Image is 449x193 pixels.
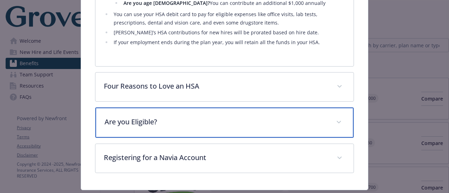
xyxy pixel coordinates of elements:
[104,152,328,163] p: Registering for a Navia Account
[112,28,345,37] li: [PERSON_NAME]’s HSA contributions for new hires will be prorated based on hire date.
[105,117,327,127] p: Are you Eligible?
[95,108,353,138] div: Are you Eligible?
[95,73,353,101] div: Four Reasons to Love an HSA
[104,81,328,91] p: Four Reasons to Love an HSA
[112,38,345,47] li: If your employment ends during the plan year, you will retain all the funds in your HSA.
[95,144,353,173] div: Registering for a Navia Account
[112,10,345,27] li: You can use your HSA debit card to pay for eligible expenses like office visits, lab tests, presc...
